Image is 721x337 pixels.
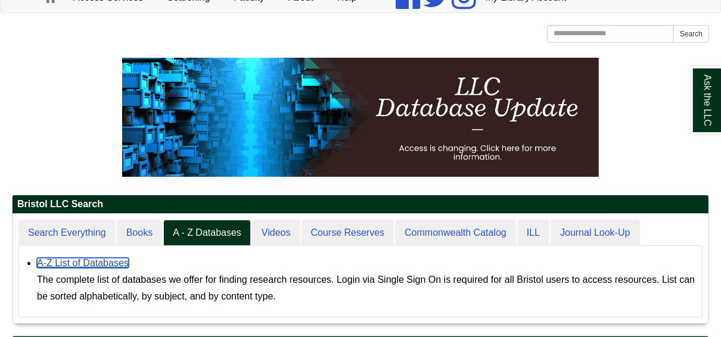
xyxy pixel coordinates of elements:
[517,220,549,246] a: ILL
[252,220,300,246] a: Videos
[18,220,116,246] a: Search Everything
[395,220,516,246] a: Commonwealth Catalog
[13,195,708,214] h2: Bristol LLC Search
[122,58,599,177] img: HTML tutorial
[673,25,709,43] button: Search
[117,220,162,246] a: Books
[302,220,394,246] a: Course Reserves
[37,272,696,305] div: The complete list of databases we offer for finding research resources. Login via Single Sign On ...
[551,220,639,246] a: Journal Look-Up
[37,258,129,268] a: A-Z List of Databases
[163,220,251,246] a: A - Z Databases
